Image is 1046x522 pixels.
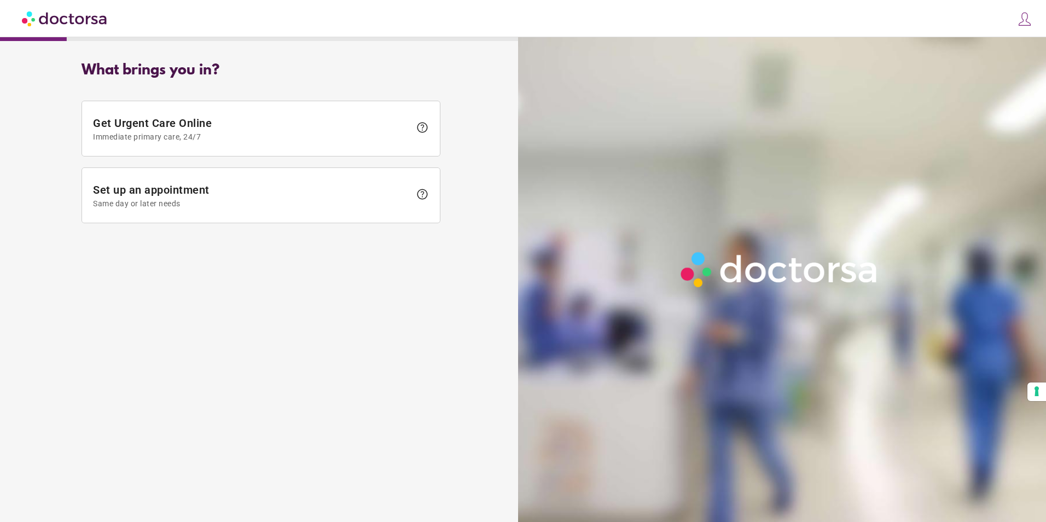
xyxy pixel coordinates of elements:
[675,246,884,293] img: Logo-Doctorsa-trans-White-partial-flat.png
[93,132,410,141] span: Immediate primary care, 24/7
[22,6,108,31] img: Doctorsa.com
[1027,382,1046,401] button: Your consent preferences for tracking technologies
[93,183,410,208] span: Set up an appointment
[93,117,410,141] span: Get Urgent Care Online
[416,121,429,134] span: help
[416,188,429,201] span: help
[1017,11,1032,27] img: icons8-customer-100.png
[82,62,440,79] div: What brings you in?
[93,199,410,208] span: Same day or later needs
